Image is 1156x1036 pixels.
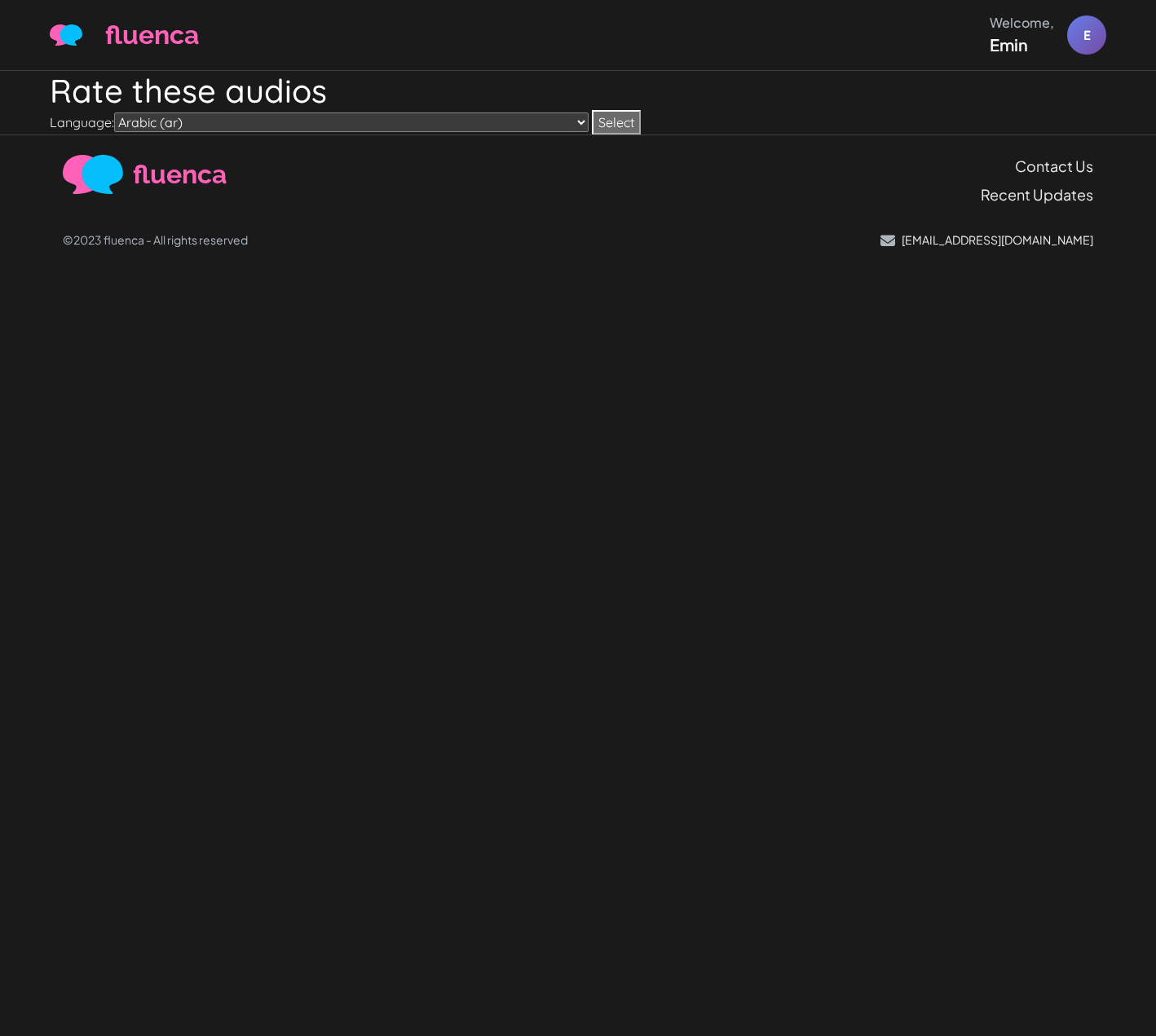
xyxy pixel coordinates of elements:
div: Welcome, [990,13,1054,33]
span: fluenca [133,155,227,194]
iframe: Ybug feedback widget [1123,470,1156,566]
div: E [1067,15,1106,55]
h1: Rate these audios [50,71,1106,110]
a: [EMAIL_ADDRESS][DOMAIN_NAME] [880,231,1093,249]
p: ©2023 fluenca - All rights reserved [63,231,248,249]
form: Language: [50,110,1106,134]
p: [EMAIL_ADDRESS][DOMAIN_NAME] [902,231,1093,249]
div: Emin [990,33,1054,57]
a: Recent Updates [981,183,1093,205]
button: Select [592,110,641,134]
span: fluenca [105,15,199,55]
a: Contact Us [1015,155,1093,177]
